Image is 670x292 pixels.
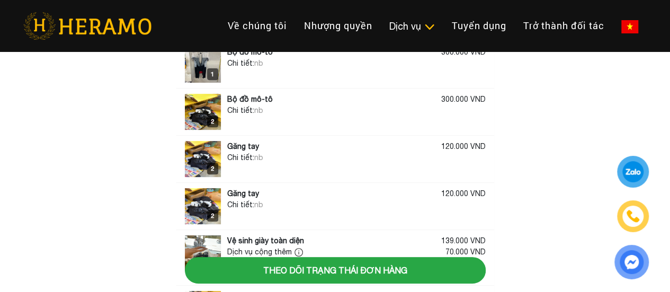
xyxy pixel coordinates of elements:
[185,141,221,177] img: logo
[185,94,221,130] img: logo
[207,68,218,80] div: 1
[227,200,254,209] span: Chi tiết:
[441,188,486,199] div: 120.000 VND
[227,188,259,199] div: Găng tay
[441,94,486,105] div: 300.000 VND
[254,153,263,162] span: nb
[227,47,273,58] div: Bộ đồ mô-tô
[619,202,647,231] a: phone-icon
[515,14,613,37] a: Trở thành đối tác
[227,153,254,162] span: Chi tiết:
[296,14,381,37] a: Nhượng quyền
[254,200,263,209] span: nb
[207,210,218,222] div: 2
[445,246,486,269] div: 70.000 VND
[227,141,259,152] div: Găng tay
[227,106,254,114] span: Chi tiết:
[185,257,486,284] button: Theo dõi trạng thái đơn hàng
[23,12,151,40] img: heramo-logo.png
[185,188,221,224] img: logo
[389,19,435,33] div: Dịch vụ
[207,116,218,127] div: 2
[207,163,218,174] div: 2
[227,59,254,67] span: Chi tiết:
[424,22,435,32] img: subToggleIcon
[441,141,486,152] div: 120.000 VND
[627,210,639,222] img: phone-icon
[219,14,296,37] a: Về chúng tôi
[443,14,515,37] a: Tuyển dụng
[254,59,263,67] span: nb
[441,47,486,58] div: 300.000 VND
[227,246,306,258] div: Dịch vụ cộng thêm
[441,235,486,246] div: 139.000 VND
[254,106,263,114] span: nb
[227,94,273,105] div: Bộ đồ mô-tô
[185,235,221,271] img: logo
[185,47,221,83] img: logo
[227,235,304,246] div: Vệ sinh giày toàn diện
[621,20,638,33] img: vn-flag.png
